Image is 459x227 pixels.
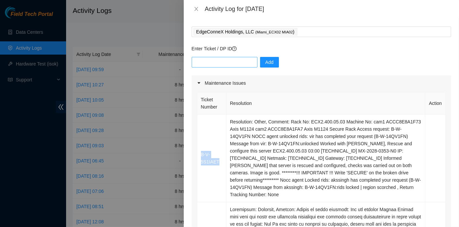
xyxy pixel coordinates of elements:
span: ( Miami_ECX02 MIA02 [255,30,293,34]
td: Resolution: Other, Comment: Rack No: ECX2.400.05.03 Machine No: cam1 ACCC8E8A1F73 Axis M1124 cam2... [226,114,425,202]
span: close [194,6,199,12]
a: B-V-5S1IAET [201,152,219,164]
span: caret-right [197,81,201,85]
th: Action [425,92,446,114]
th: Resolution [226,92,425,114]
p: EdgeConneX Holdings, LLC ) [196,28,294,36]
th: Ticket Number [197,92,226,114]
div: Activity Log for [DATE] [205,5,451,13]
button: Add [260,57,279,68]
div: Maintenance Issues [192,75,451,91]
span: question-circle [232,46,237,51]
button: Close [192,6,201,12]
p: Enter Ticket / DP ID [192,45,451,52]
span: Add [265,59,274,66]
